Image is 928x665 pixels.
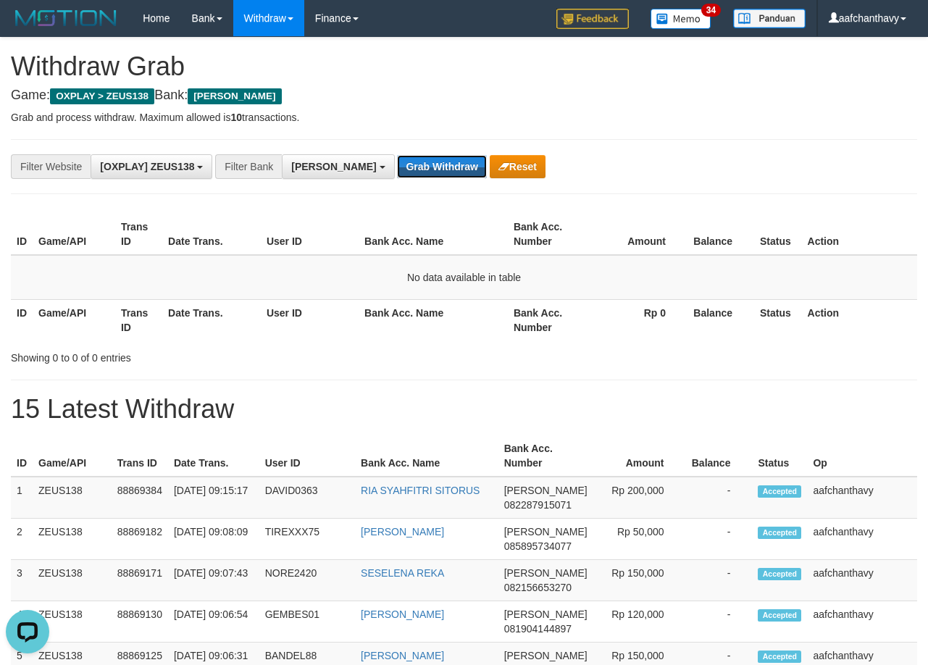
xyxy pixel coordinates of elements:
td: aafchanthavy [807,560,917,601]
td: [DATE] 09:07:43 [168,560,259,601]
td: [DATE] 09:15:17 [168,477,259,519]
td: aafchanthavy [807,601,917,643]
td: 88869130 [112,601,168,643]
div: Showing 0 to 0 of 0 entries [11,345,376,365]
span: [PERSON_NAME] [504,567,588,579]
td: 2 [11,519,33,560]
div: Filter Website [11,154,91,179]
th: Trans ID [112,435,168,477]
td: ZEUS138 [33,519,112,560]
td: ZEUS138 [33,477,112,519]
th: Action [802,299,917,340]
span: Accepted [758,651,801,663]
p: Grab and process withdraw. Maximum allowed is transactions. [11,110,917,125]
th: Amount [590,214,687,255]
td: 1 [11,477,33,519]
button: Reset [490,155,545,178]
th: Trans ID [115,299,162,340]
td: - [686,477,753,519]
td: DAVID0363 [259,477,355,519]
td: 3 [11,560,33,601]
span: Copy 082156653270 to clipboard [504,582,572,593]
td: - [686,519,753,560]
td: [DATE] 09:08:09 [168,519,259,560]
span: [PERSON_NAME] [291,161,376,172]
th: Game/API [33,214,115,255]
span: Accepted [758,527,801,539]
td: GEMBES01 [259,601,355,643]
span: 34 [701,4,721,17]
th: Bank Acc. Number [498,435,593,477]
th: Op [807,435,917,477]
span: [PERSON_NAME] [504,608,588,620]
td: aafchanthavy [807,519,917,560]
th: ID [11,299,33,340]
th: Bank Acc. Number [508,214,590,255]
th: Balance [686,435,753,477]
button: [OXPLAY] ZEUS138 [91,154,212,179]
img: MOTION_logo.png [11,7,121,29]
th: ID [11,214,33,255]
th: Status [754,299,802,340]
td: 88869182 [112,519,168,560]
td: 4 [11,601,33,643]
td: [DATE] 09:06:54 [168,601,259,643]
div: Filter Bank [215,154,282,179]
td: aafchanthavy [807,477,917,519]
img: Button%20Memo.svg [651,9,711,29]
strong: 10 [230,112,242,123]
button: Open LiveChat chat widget [6,6,49,49]
span: [PERSON_NAME] [504,485,588,496]
th: Amount [593,435,686,477]
th: User ID [261,214,359,255]
td: ZEUS138 [33,560,112,601]
span: Copy 081904144897 to clipboard [504,623,572,635]
th: Status [754,214,802,255]
th: Date Trans. [162,299,261,340]
th: Status [752,435,807,477]
h4: Game: Bank: [11,88,917,103]
th: User ID [259,435,355,477]
button: [PERSON_NAME] [282,154,394,179]
th: Bank Acc. Name [355,435,498,477]
span: Accepted [758,485,801,498]
td: NORE2420 [259,560,355,601]
a: SESELENA REKA [361,567,444,579]
th: Action [802,214,917,255]
span: Accepted [758,609,801,622]
th: Game/API [33,435,112,477]
th: Balance [687,214,754,255]
a: RIA SYAHFITRI SITORUS [361,485,480,496]
th: Date Trans. [168,435,259,477]
td: ZEUS138 [33,601,112,643]
td: Rp 150,000 [593,560,686,601]
a: [PERSON_NAME] [361,608,444,620]
h1: Withdraw Grab [11,52,917,81]
th: Bank Acc. Name [359,299,508,340]
button: Grab Withdraw [397,155,486,178]
td: No data available in table [11,255,917,300]
th: Game/API [33,299,115,340]
h1: 15 Latest Withdraw [11,395,917,424]
td: 88869171 [112,560,168,601]
th: Bank Acc. Number [508,299,590,340]
span: [PERSON_NAME] [504,526,588,538]
th: User ID [261,299,359,340]
th: Trans ID [115,214,162,255]
td: Rp 120,000 [593,601,686,643]
span: Accepted [758,568,801,580]
img: Feedback.jpg [556,9,629,29]
td: 88869384 [112,477,168,519]
th: Date Trans. [162,214,261,255]
td: TIREXXX75 [259,519,355,560]
td: Rp 200,000 [593,477,686,519]
span: OXPLAY > ZEUS138 [50,88,154,104]
span: [PERSON_NAME] [188,88,281,104]
th: Balance [687,299,754,340]
span: [PERSON_NAME] [504,650,588,661]
th: Bank Acc. Name [359,214,508,255]
span: [OXPLAY] ZEUS138 [100,161,194,172]
span: Copy 082287915071 to clipboard [504,499,572,511]
td: - [686,601,753,643]
th: Rp 0 [590,299,687,340]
